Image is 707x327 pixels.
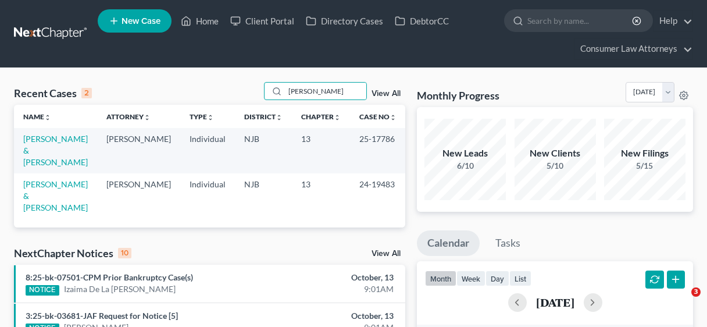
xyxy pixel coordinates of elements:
[278,272,394,283] div: October, 13
[23,112,51,121] a: Nameunfold_more
[292,128,350,173] td: 13
[424,147,506,160] div: New Leads
[224,10,300,31] a: Client Portal
[691,287,701,297] span: 3
[667,287,695,315] iframe: Intercom live chat
[106,112,151,121] a: Attorneyunfold_more
[417,88,499,102] h3: Monthly Progress
[604,147,685,160] div: New Filings
[190,112,214,121] a: Typeunfold_more
[359,112,397,121] a: Case Nounfold_more
[276,114,283,121] i: unfold_more
[44,114,51,121] i: unfold_more
[207,114,214,121] i: unfold_more
[118,248,131,258] div: 10
[292,173,350,218] td: 13
[122,17,160,26] span: New Case
[485,271,509,286] button: day
[285,83,366,99] input: Search by name...
[26,272,193,282] a: 8:25-bk-07501-CPM Prior Bankruptcy Case(s)
[23,134,88,167] a: [PERSON_NAME] & [PERSON_NAME]
[350,128,406,173] td: 25-17786
[144,114,151,121] i: unfold_more
[97,173,180,218] td: [PERSON_NAME]
[425,271,456,286] button: month
[334,114,341,121] i: unfold_more
[372,250,401,258] a: View All
[389,10,455,31] a: DebtorCC
[372,90,401,98] a: View All
[244,112,283,121] a: Districtunfold_more
[26,311,178,321] a: 3:25-bk-03681-JAF Request for Notice [5]
[26,285,59,296] div: NOTICE
[64,283,176,295] a: Izaima De La [PERSON_NAME]
[235,128,292,173] td: NJB
[485,230,531,256] a: Tasks
[350,173,406,218] td: 24-19483
[81,88,92,98] div: 2
[14,86,92,100] div: Recent Cases
[278,310,394,322] div: October, 13
[97,128,180,173] td: [PERSON_NAME]
[180,173,235,218] td: Individual
[509,271,531,286] button: list
[654,10,692,31] a: Help
[300,10,389,31] a: Directory Cases
[515,160,596,172] div: 5/10
[23,179,88,212] a: [PERSON_NAME] & [PERSON_NAME]
[424,160,506,172] div: 6/10
[180,128,235,173] td: Individual
[235,173,292,218] td: NJB
[417,230,480,256] a: Calendar
[278,283,394,295] div: 9:01AM
[175,10,224,31] a: Home
[456,271,485,286] button: week
[390,114,397,121] i: unfold_more
[574,38,692,59] a: Consumer Law Attorneys
[536,296,574,308] h2: [DATE]
[515,147,596,160] div: New Clients
[527,10,634,31] input: Search by name...
[301,112,341,121] a: Chapterunfold_more
[604,160,685,172] div: 5/15
[14,246,131,260] div: NextChapter Notices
